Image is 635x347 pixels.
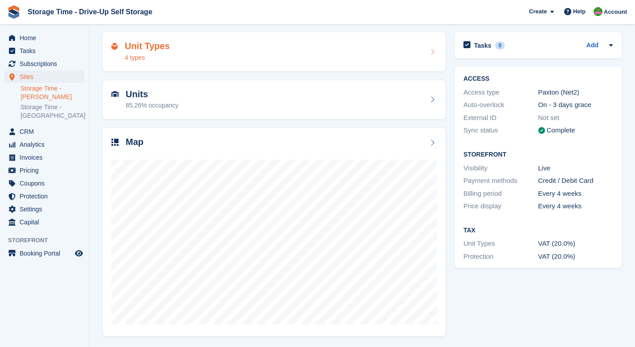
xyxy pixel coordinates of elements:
div: Complete [547,125,575,136]
div: Every 4 weeks [538,189,613,199]
span: Subscriptions [20,58,73,70]
span: Protection [20,190,73,202]
span: Tasks [20,45,73,57]
a: menu [4,151,84,164]
a: Storage Time - [PERSON_NAME] [20,84,84,101]
a: menu [4,125,84,138]
div: Every 4 weeks [538,201,613,211]
a: menu [4,203,84,215]
img: Saeed [594,7,602,16]
a: menu [4,164,84,177]
a: Storage Time - Drive-Up Self Storage [24,4,156,19]
div: 4 types [125,53,170,62]
a: menu [4,138,84,151]
span: Sites [20,70,73,83]
span: Capital [20,216,73,228]
span: Pricing [20,164,73,177]
a: menu [4,177,84,190]
a: menu [4,70,84,83]
div: 0 [495,41,505,50]
span: Booking Portal [20,247,73,260]
h2: Units [126,89,178,99]
div: Unit Types [463,239,538,249]
h2: Storefront [463,151,613,158]
h2: Unit Types [125,41,170,51]
img: unit-icn-7be61d7bf1b0ce9d3e12c5938cc71ed9869f7b940bace4675aadf7bd6d80202e.svg [111,91,119,97]
a: menu [4,58,84,70]
img: unit-type-icn-2b2737a686de81e16bb02015468b77c625bbabd49415b5ef34ead5e3b44a266d.svg [111,43,118,50]
a: Preview store [74,248,84,259]
div: Access type [463,87,538,98]
a: menu [4,247,84,260]
h2: Map [126,137,143,147]
span: Home [20,32,73,44]
div: Credit / Debit Card [538,176,613,186]
span: Storefront [8,236,89,245]
span: Account [604,8,627,17]
div: Visibility [463,163,538,173]
span: Coupons [20,177,73,190]
div: Sync status [463,125,538,136]
a: menu [4,32,84,44]
div: Billing period [463,189,538,199]
span: Settings [20,203,73,215]
div: Payment methods [463,176,538,186]
a: menu [4,190,84,202]
a: Map [102,128,446,336]
h2: Tasks [474,41,492,50]
div: VAT (20.0%) [538,252,613,262]
img: map-icn-33ee37083ee616e46c38cad1a60f524a97daa1e2b2c8c0bc3eb3415660979fc1.svg [111,139,119,146]
div: External ID [463,113,538,123]
span: Create [529,7,547,16]
div: VAT (20.0%) [538,239,613,249]
a: menu [4,45,84,57]
a: Units 85.26% occupancy [102,80,446,120]
span: Analytics [20,138,73,151]
div: Auto-overlock [463,100,538,110]
a: menu [4,216,84,228]
span: Help [573,7,586,16]
span: CRM [20,125,73,138]
h2: ACCESS [463,75,613,83]
div: Not set [538,113,613,123]
h2: Tax [463,227,613,234]
div: Paxton (Net2) [538,87,613,98]
div: Price display [463,201,538,211]
div: On - 3 days grace [538,100,613,110]
a: Add [586,41,598,51]
a: Storage Time - [GEOGRAPHIC_DATA] [20,103,84,120]
span: Invoices [20,151,73,164]
div: Protection [463,252,538,262]
div: Live [538,163,613,173]
div: 85.26% occupancy [126,101,178,110]
a: Unit Types 4 types [102,32,446,71]
img: stora-icon-8386f47178a22dfd0bd8f6a31ec36ba5ce8667c1dd55bd0f319d3a0aa187defe.svg [7,5,20,19]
